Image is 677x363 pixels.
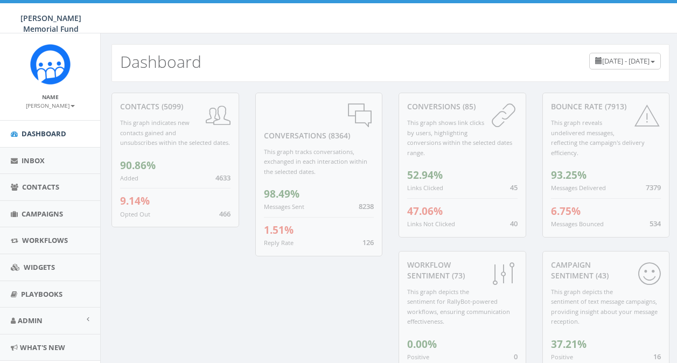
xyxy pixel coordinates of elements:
[264,203,304,211] small: Messages Sent
[120,158,156,172] span: 90.86%
[22,129,66,138] span: Dashboard
[362,238,374,247] span: 126
[407,101,518,112] div: conversions
[407,204,443,218] span: 47.06%
[653,352,661,361] span: 16
[551,220,604,228] small: Messages Bounced
[407,353,429,361] small: Positive
[24,262,55,272] span: Widgets
[551,204,581,218] span: 6.75%
[602,56,650,66] span: [DATE] - [DATE]
[407,184,443,192] small: Links Clicked
[42,93,59,101] small: Name
[264,239,294,247] small: Reply Rate
[551,260,661,281] div: Campaign Sentiment
[514,352,518,361] span: 0
[159,101,183,111] span: (5099)
[120,174,138,182] small: Added
[407,168,443,182] span: 52.94%
[264,148,367,176] small: This graph tracks conversations, exchanged in each interaction within the selected dates.
[219,209,231,219] span: 466
[21,289,62,299] span: Playbooks
[20,343,65,352] span: What's New
[551,101,661,112] div: Bounce Rate
[215,173,231,183] span: 4633
[22,156,45,165] span: Inbox
[30,44,71,85] img: Rally_Corp_Icon.png
[120,118,230,146] small: This graph indicates new contacts gained and unsubscribes within the selected dates.
[407,118,512,157] small: This graph shows link clicks by users, highlighting conversions within the selected dates range.
[407,220,455,228] small: Links Not Clicked
[551,184,606,192] small: Messages Delivered
[510,183,518,192] span: 45
[120,101,231,112] div: contacts
[20,13,81,34] span: [PERSON_NAME] Memorial Fund
[22,182,59,192] span: Contacts
[594,270,609,281] span: (43)
[264,187,299,201] span: 98.49%
[551,168,587,182] span: 93.25%
[646,183,661,192] span: 7379
[603,101,626,111] span: (7913)
[551,353,573,361] small: Positive
[120,53,201,71] h2: Dashboard
[407,288,510,326] small: This graph depicts the sentiment for RallyBot-powered workflows, ensuring communication effective...
[407,260,518,281] div: Workflow Sentiment
[407,337,437,351] span: 0.00%
[120,210,150,218] small: Opted Out
[264,223,294,237] span: 1.51%
[359,201,374,211] span: 8238
[510,219,518,228] span: 40
[26,100,75,110] a: [PERSON_NAME]
[22,235,68,245] span: Workflows
[18,316,43,325] span: Admin
[460,101,476,111] span: (85)
[120,194,150,208] span: 9.14%
[26,102,75,109] small: [PERSON_NAME]
[551,337,587,351] span: 37.21%
[326,130,350,141] span: (8364)
[551,118,645,157] small: This graph reveals undelivered messages, reflecting the campaign's delivery efficiency.
[264,101,374,141] div: conversations
[450,270,465,281] span: (73)
[650,219,661,228] span: 534
[22,209,63,219] span: Campaigns
[551,288,658,326] small: This graph depicts the sentiment of text message campaigns, providing insight about your message ...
